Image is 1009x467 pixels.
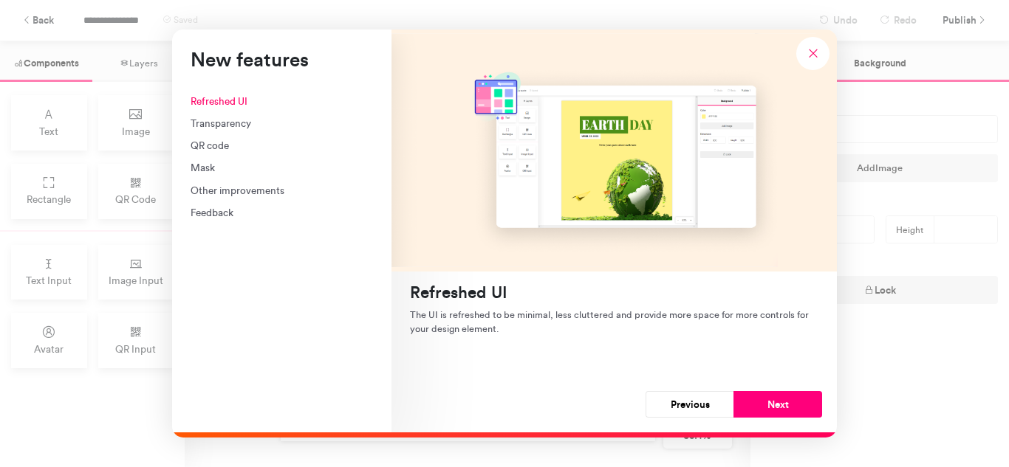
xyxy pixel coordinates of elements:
[646,391,822,418] div: Navigation button
[646,391,734,418] button: Previous
[935,393,991,449] iframe: Drift Widget Chat Controller
[410,283,818,302] h4: Refreshed UI
[191,183,373,198] div: Other improvements
[410,308,818,336] p: The UI is refreshed to be minimal, less cluttered and provide more space for more controls for yo...
[191,116,373,131] div: Transparency
[191,160,373,175] div: Mask
[191,48,373,72] h3: New features
[191,94,373,108] div: Refreshed UI
[191,138,373,153] div: QR code
[172,30,837,437] div: New features
[733,391,822,418] button: Next
[191,205,373,220] div: Feedback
